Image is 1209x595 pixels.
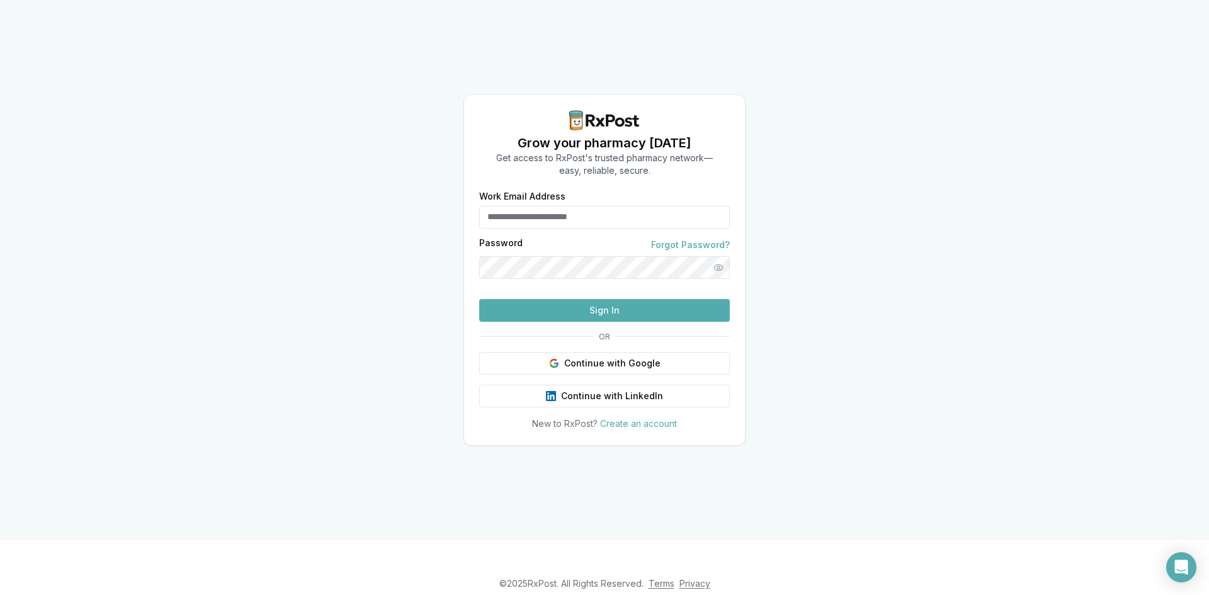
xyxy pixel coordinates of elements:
button: Continue with LinkedIn [479,385,730,407]
span: OR [594,332,615,342]
a: Privacy [679,578,710,589]
label: Password [479,239,523,251]
button: Sign In [479,299,730,322]
a: Terms [649,578,674,589]
label: Work Email Address [479,192,730,201]
button: Continue with Google [479,352,730,375]
h1: Grow your pharmacy [DATE] [496,134,713,152]
img: LinkedIn [546,391,556,401]
div: Open Intercom Messenger [1166,552,1196,582]
p: Get access to RxPost's trusted pharmacy network— easy, reliable, secure. [496,152,713,177]
button: Show password [707,256,730,279]
img: RxPost Logo [564,110,645,130]
a: Create an account [600,418,677,429]
a: Forgot Password? [651,239,730,251]
img: Google [549,358,559,368]
span: New to RxPost? [532,418,598,429]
